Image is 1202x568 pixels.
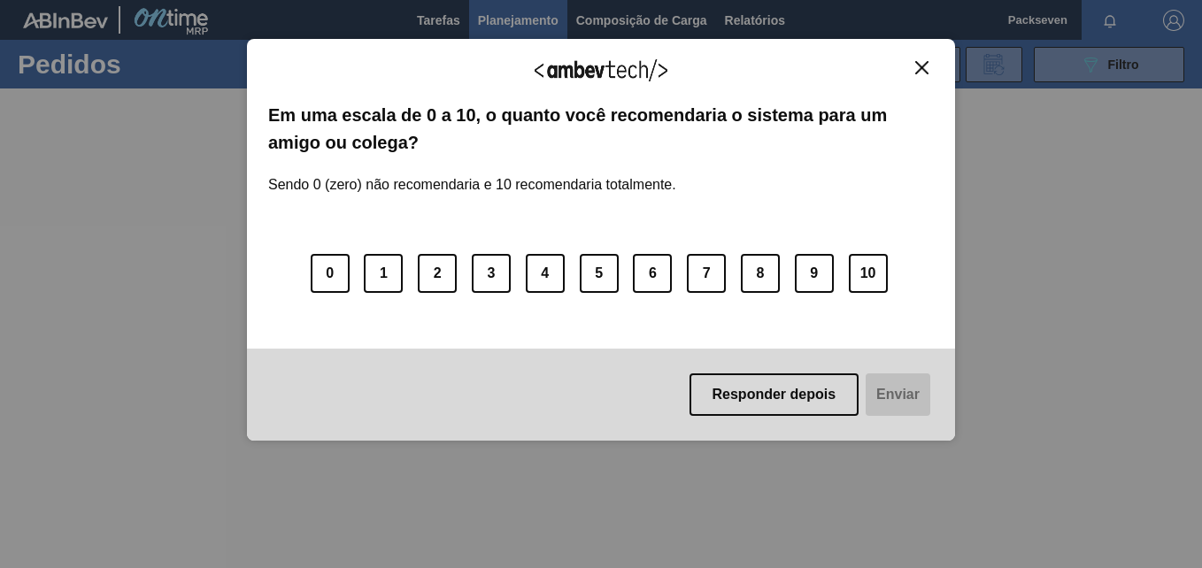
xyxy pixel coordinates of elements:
button: 0 [311,254,350,293]
button: 7 [687,254,726,293]
button: 10 [849,254,888,293]
label: Sendo 0 (zero) não recomendaria e 10 recomendaria totalmente. [268,156,676,193]
button: 2 [418,254,457,293]
img: Logo Ambevtech [535,59,667,81]
button: 5 [580,254,619,293]
button: 8 [741,254,780,293]
button: 3 [472,254,511,293]
button: 4 [526,254,565,293]
button: 9 [795,254,834,293]
label: Em uma escala de 0 a 10, o quanto você recomendaria o sistema para um amigo ou colega? [268,102,934,156]
button: 6 [633,254,672,293]
button: 1 [364,254,403,293]
button: Responder depois [690,373,859,416]
img: Close [915,61,928,74]
button: Close [910,60,934,75]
